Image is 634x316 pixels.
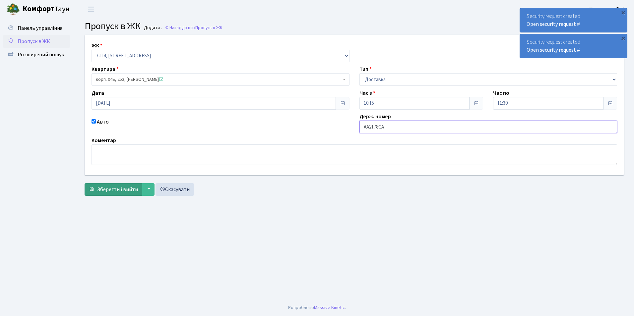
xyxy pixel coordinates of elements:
[23,4,54,14] b: Комфорт
[3,48,70,61] a: Розширений пошук
[18,25,62,32] span: Панель управління
[359,89,375,97] label: Час з
[3,35,70,48] a: Пропуск в ЖК
[620,9,626,16] div: ×
[92,73,349,86] span: корп. 04Б, 252, Константінова Алла Віталіївна <span class='la la-check-square text-success'></span>
[7,3,20,16] img: logo.png
[92,89,104,97] label: Дата
[3,22,70,35] a: Панель управління
[527,21,580,28] a: Open security request #
[156,183,194,196] a: Скасувати
[23,4,70,15] span: Таун
[359,113,391,121] label: Держ. номер
[359,65,372,73] label: Тип
[620,35,626,41] div: ×
[493,89,509,97] label: Час по
[527,46,580,54] a: Open security request #
[520,34,627,58] div: Security request created
[314,304,345,311] a: Massive Kinetic
[92,42,102,50] label: ЖК
[96,76,341,83] span: корп. 04Б, 252, Константінова Алла Віталіївна <span class='la la-check-square text-success'></span>
[85,183,142,196] button: Зберегти і вийти
[589,6,626,13] b: Консьєрж б. 4.
[589,5,626,13] a: Консьєрж б. 4.
[92,65,119,73] label: Квартира
[143,25,162,31] small: Додати .
[165,25,222,31] a: Назад до всіхПропуск в ЖК
[97,118,109,126] label: Авто
[359,121,617,133] input: АА1234АА
[18,38,50,45] span: Пропуск в ЖК
[520,8,627,32] div: Security request created
[83,4,99,15] button: Переключити навігацію
[195,25,222,31] span: Пропуск в ЖК
[92,136,116,144] label: Коментар
[288,304,346,311] div: Розроблено .
[85,20,141,33] span: Пропуск в ЖК
[18,51,64,58] span: Розширений пошук
[97,186,138,193] span: Зберегти і вийти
